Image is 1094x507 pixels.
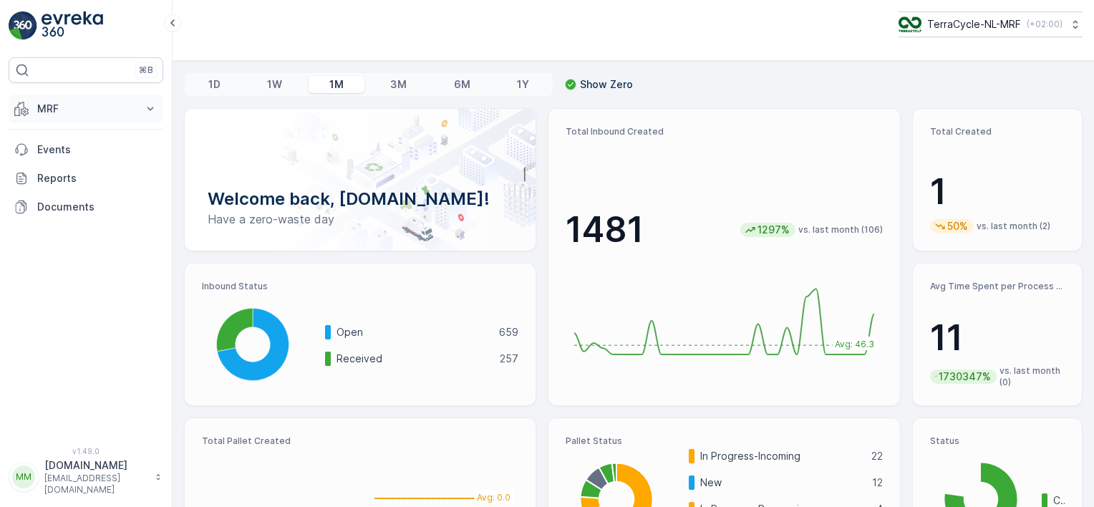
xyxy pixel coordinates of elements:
[999,365,1065,388] p: vs. last month (0)
[930,126,1065,137] p: Total Created
[977,221,1050,232] p: vs. last month (2)
[267,77,282,92] p: 1W
[946,219,969,233] p: 50%
[499,325,518,339] p: 659
[798,224,883,236] p: vs. last month (106)
[9,193,163,221] a: Documents
[1027,19,1062,30] p: ( +02:00 )
[202,281,518,292] p: Inbound Status
[872,475,883,490] p: 12
[9,95,163,123] button: MRF
[12,465,35,488] div: MM
[930,281,1065,292] p: Avg Time Spent per Process (hr)
[700,475,862,490] p: New
[927,17,1021,32] p: TerraCycle-NL-MRF
[756,223,791,237] p: 1297%
[390,77,407,92] p: 3M
[37,102,135,116] p: MRF
[337,352,490,366] p: Received
[44,473,147,496] p: [EMAIL_ADDRESS][DOMAIN_NAME]
[337,325,490,339] p: Open
[202,435,354,447] p: Total Pallet Created
[930,170,1065,213] p: 1
[566,208,644,251] p: 1481
[44,458,147,473] p: [DOMAIN_NAME]
[9,11,37,40] img: logo
[871,449,883,463] p: 22
[899,16,921,32] img: TC_v739CUj.png
[208,211,513,228] p: Have a zero-waste day
[9,458,163,496] button: MM[DOMAIN_NAME][EMAIL_ADDRESS][DOMAIN_NAME]
[9,447,163,455] span: v 1.49.0
[500,352,518,366] p: 257
[580,77,633,92] p: Show Zero
[37,200,158,214] p: Documents
[37,143,158,157] p: Events
[937,370,992,384] p: 1730347%
[454,77,470,92] p: 6M
[517,77,529,92] p: 1Y
[930,317,1065,359] p: 11
[208,188,513,211] p: Welcome back, [DOMAIN_NAME]!
[566,435,882,447] p: Pallet Status
[208,77,221,92] p: 1D
[930,435,1065,447] p: Status
[329,77,344,92] p: 1M
[9,164,163,193] a: Reports
[139,64,153,76] p: ⌘B
[700,449,861,463] p: In Progress-Incoming
[37,171,158,185] p: Reports
[42,11,103,40] img: logo_light-DOdMpM7g.png
[566,126,882,137] p: Total Inbound Created
[899,11,1083,37] button: TerraCycle-NL-MRF(+02:00)
[9,135,163,164] a: Events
